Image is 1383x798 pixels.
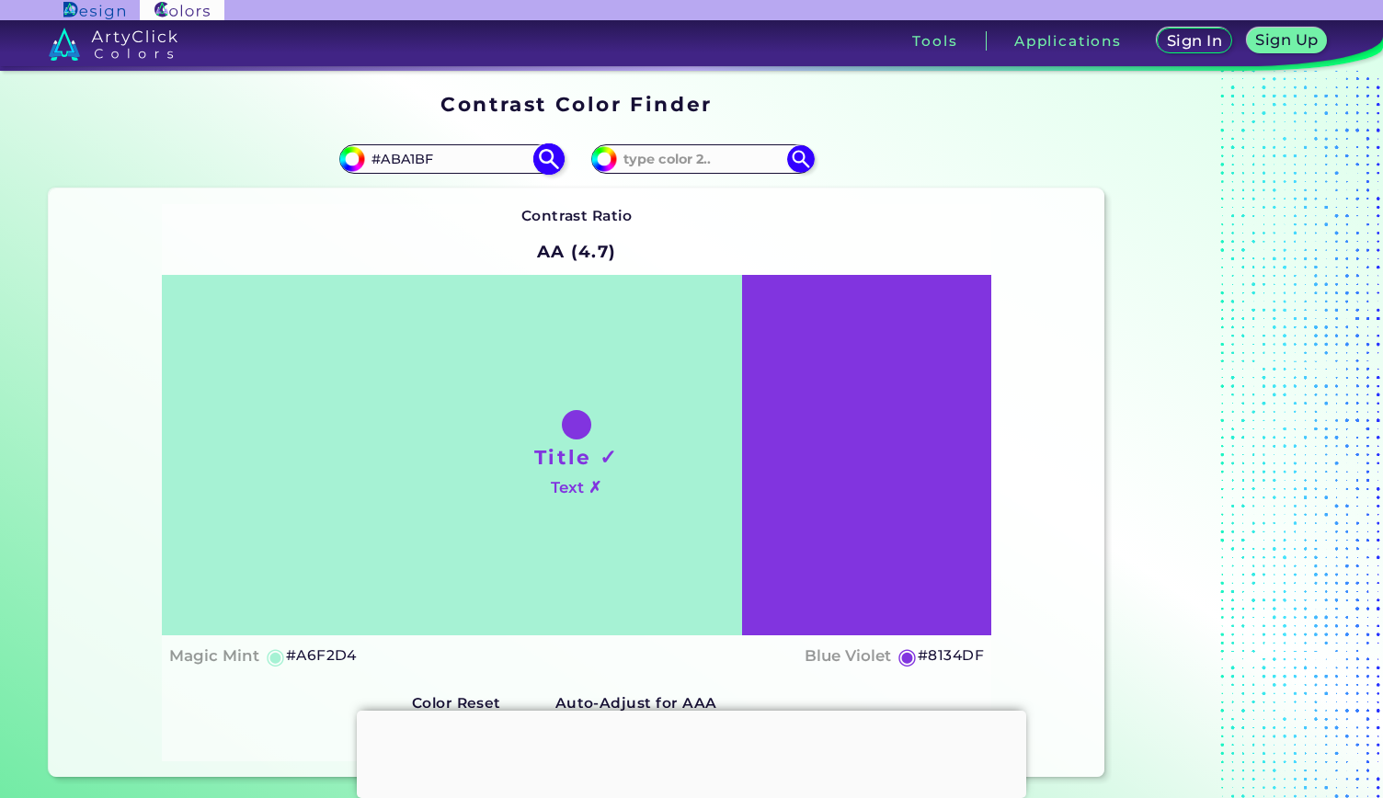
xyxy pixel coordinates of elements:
h4: Magic Mint [169,643,259,669]
h1: Contrast Color Finder [440,90,712,118]
h4: Blue Violet [805,643,891,669]
h5: #8134DF [918,644,984,667]
h3: Tools [912,34,957,48]
strong: Auto-Adjust for AAA [555,694,717,712]
input: type color 2.. [617,146,788,171]
input: type color 1.. [365,146,536,171]
h1: Title ✓ [534,443,619,471]
iframe: Advertisement [1112,86,1342,784]
h4: Text ✗ [551,474,601,501]
h2: AA (4.7) [529,232,625,272]
iframe: Advertisement [357,711,1026,793]
h5: #A6F2D4 [286,644,357,667]
h5: Sign Up [1258,33,1315,47]
h5: ◉ [266,645,286,667]
a: Sign Up [1251,29,1324,53]
img: icon search [787,145,815,173]
h3: Applications [1014,34,1122,48]
strong: Contrast Ratio [521,207,633,224]
strong: Color Reset [412,694,501,712]
img: logo_artyclick_colors_white.svg [49,28,178,61]
a: Sign In [1160,29,1229,53]
img: ArtyClick Design logo [63,2,125,19]
h5: ◉ [897,645,918,667]
h5: Sign In [1169,34,1219,48]
img: icon search [532,143,565,176]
